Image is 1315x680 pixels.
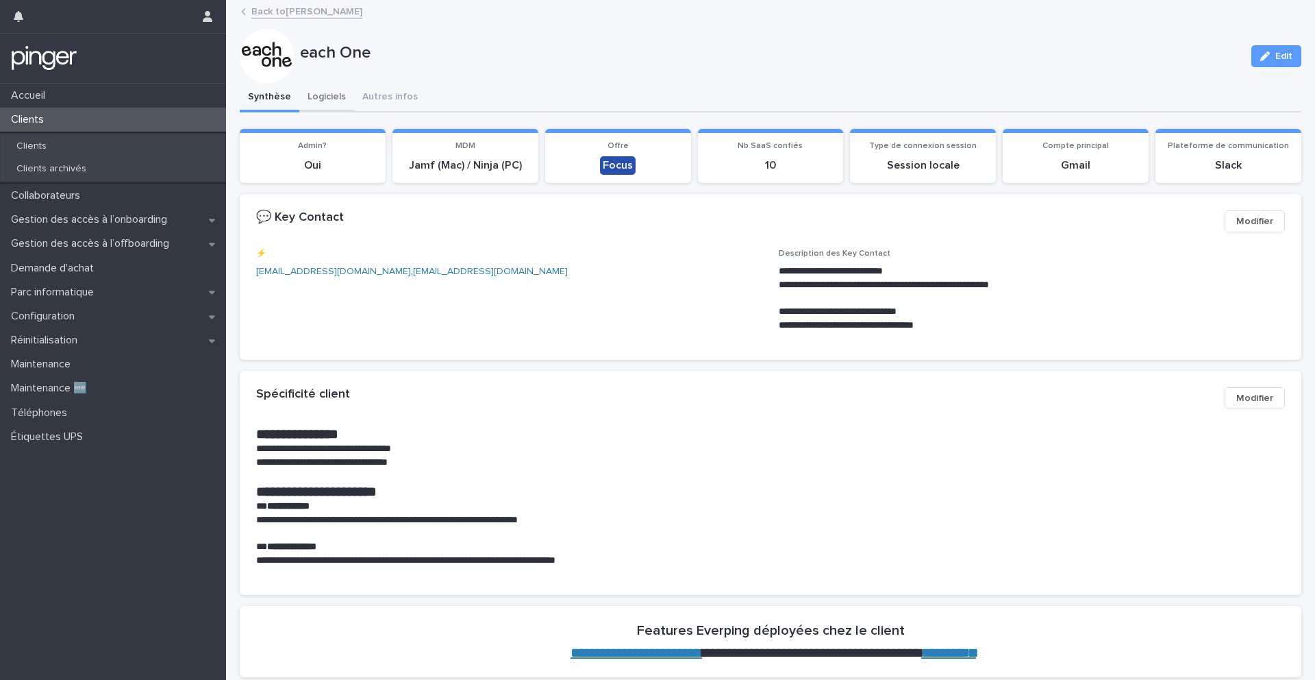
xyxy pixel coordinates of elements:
button: Modifier [1225,210,1285,232]
p: Parc informatique [5,286,105,299]
span: ⚡️ [256,250,266,258]
p: , [256,265,762,279]
span: Modifier [1236,215,1273,228]
p: Oui [248,159,377,172]
span: Admin? [298,142,327,150]
button: Logiciels [299,84,354,112]
span: Type de connexion session [869,142,977,150]
img: mTgBEunGTSyRkCgitkcU [11,45,77,72]
p: Slack [1164,159,1293,172]
span: Offre [608,142,629,150]
p: Collaborateurs [5,189,91,202]
a: [EMAIL_ADDRESS][DOMAIN_NAME] [413,267,568,276]
p: Réinitialisation [5,334,88,347]
a: Back to[PERSON_NAME] [251,3,362,19]
p: Accueil [5,89,56,102]
p: Gestion des accès à l’onboarding [5,213,178,226]
a: [EMAIL_ADDRESS][DOMAIN_NAME] [256,267,411,276]
p: Clients [5,113,55,126]
p: Demande d'achat [5,262,105,275]
h2: Features Everping déployées chez le client [637,622,905,639]
p: Clients [5,141,58,152]
h2: 💬 Key Contact [256,210,344,226]
button: Modifier [1225,387,1285,409]
p: each One [300,43,1240,63]
span: Nb SaaS confiés [738,142,803,150]
p: Configuration [5,310,86,323]
button: Autres infos [354,84,426,112]
span: Edit [1275,51,1292,61]
span: Modifier [1236,391,1273,405]
div: Focus [600,156,636,175]
p: Téléphones [5,406,78,420]
p: Maintenance 🆕 [5,382,98,395]
p: Maintenance [5,358,82,371]
p: Étiquettes UPS [5,430,94,444]
h2: Spécificité client [256,387,350,402]
p: Gmail [1011,159,1140,172]
p: 10 [706,159,836,172]
button: Synthèse [240,84,299,112]
p: Gestion des accès à l’offboarding [5,237,180,250]
span: MDM [455,142,475,150]
p: Clients archivés [5,163,97,175]
span: Description des Key Contact [779,250,890,258]
button: Edit [1251,45,1301,67]
p: Session locale [858,159,988,172]
span: Plateforme de communication [1168,142,1289,150]
span: Compte principal [1042,142,1109,150]
p: Jamf (Mac) / Ninja (PC) [401,159,530,172]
